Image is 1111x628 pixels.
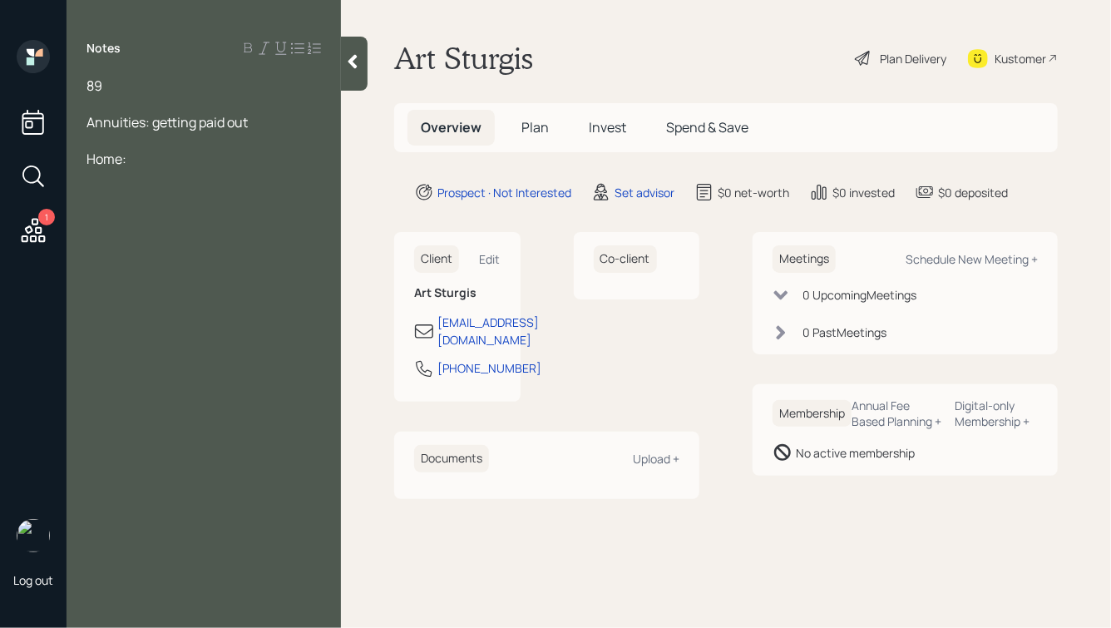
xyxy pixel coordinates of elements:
h6: Meetings [773,245,836,273]
div: Digital-only Membership + [955,398,1038,429]
h6: Membership [773,400,852,428]
div: Prospect · Not Interested [437,184,571,201]
span: Plan [521,118,549,136]
h6: Art Sturgis [414,286,501,300]
div: $0 deposited [938,184,1008,201]
h6: Co-client [594,245,657,273]
div: [PHONE_NUMBER] [437,359,541,377]
div: Edit [480,251,501,267]
div: Upload + [633,451,679,467]
label: Notes [86,40,121,57]
span: 89 [86,77,102,95]
span: Annuities: getting paid out [86,113,248,131]
div: Kustomer [995,50,1046,67]
span: Home: [86,150,126,168]
div: Annual Fee Based Planning + [852,398,942,429]
div: Plan Delivery [880,50,946,67]
h6: Documents [414,445,489,472]
h6: Client [414,245,459,273]
div: 0 Past Meeting s [802,324,886,341]
div: $0 net-worth [718,184,789,201]
div: $0 invested [832,184,895,201]
span: Overview [421,118,481,136]
span: Invest [589,118,626,136]
div: Schedule New Meeting + [906,251,1038,267]
div: 1 [38,209,55,225]
div: Set advisor [615,184,674,201]
span: Spend & Save [666,118,748,136]
h1: Art Sturgis [394,40,533,77]
div: 0 Upcoming Meeting s [802,286,916,304]
div: No active membership [796,444,915,462]
div: Log out [13,572,53,588]
div: [EMAIL_ADDRESS][DOMAIN_NAME] [437,314,539,349]
img: hunter_neumayer.jpg [17,519,50,552]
